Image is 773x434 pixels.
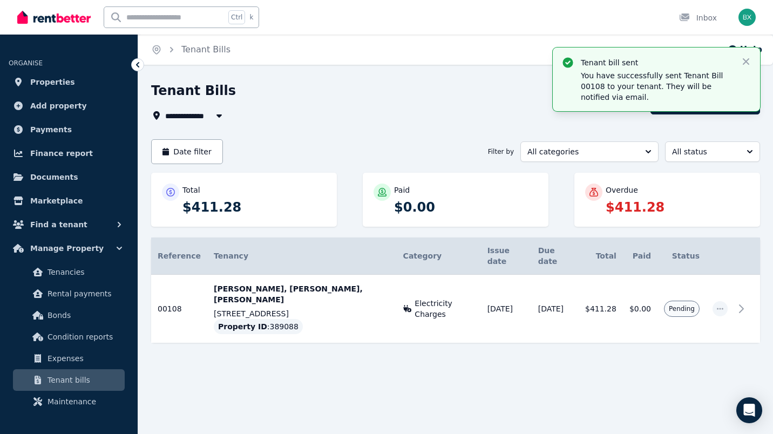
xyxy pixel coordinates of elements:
th: Paid [623,238,657,275]
span: Filter by [488,147,514,156]
p: $411.28 [606,199,749,216]
img: bxm@outlook.com.au [738,9,756,26]
th: Total [579,238,623,275]
p: [STREET_ADDRESS] [214,308,390,319]
span: Manage Property [30,242,104,255]
p: [PERSON_NAME], [PERSON_NAME], [PERSON_NAME] [214,283,390,305]
span: All status [672,146,738,157]
span: Ctrl [228,10,245,24]
h1: Tenant Bills [151,82,236,99]
a: Add property [9,95,129,117]
span: ORGANISE [9,59,43,67]
th: Status [657,238,706,275]
p: You have successfully sent Tenant Bill 00108 to your tenant. They will be notified via email. [581,70,732,103]
nav: Breadcrumb [138,35,243,65]
span: Payments [30,123,72,136]
a: Documents [9,166,129,188]
div: : 389088 [214,319,303,334]
a: Condition reports [13,326,125,348]
span: Condition reports [48,330,120,343]
button: Help [727,43,762,56]
a: Payments [9,119,129,140]
div: Inbox [679,12,717,23]
span: k [249,13,253,22]
p: $0.00 [394,199,538,216]
span: Property ID [218,321,267,332]
p: Overdue [606,185,638,195]
th: Category [397,238,481,275]
div: Open Intercom Messenger [736,397,762,423]
span: Tenancies [48,266,120,279]
td: [DATE] [532,275,579,343]
p: Tenant bill sent [581,57,732,68]
img: RentBetter [17,9,91,25]
a: Tenant bills [13,369,125,391]
button: All status [665,141,760,162]
a: Maintenance [13,391,125,412]
p: Paid [394,185,410,195]
th: Tenancy [207,238,397,275]
span: Properties [30,76,75,89]
a: Properties [9,71,129,93]
a: Bonds [13,304,125,326]
a: Finance report [9,143,129,164]
span: Rental payments [48,287,120,300]
span: Marketplace [30,194,83,207]
button: All categories [520,141,659,162]
span: All categories [527,146,636,157]
span: Pending [669,304,695,313]
span: 00108 [158,304,182,313]
a: Tenant Bills [181,44,230,55]
span: Add property [30,99,87,112]
span: Expenses [48,352,120,365]
span: Electricity Charges [415,298,474,320]
button: Find a tenant [9,214,129,235]
td: $411.28 [579,275,623,343]
button: Date filter [151,139,223,164]
span: Bonds [48,309,120,322]
td: [DATE] [481,275,532,343]
span: Maintenance [48,395,120,408]
td: $0.00 [623,275,657,343]
a: Tenancies [13,261,125,283]
a: Expenses [13,348,125,369]
span: Documents [30,171,78,184]
a: Marketplace [9,190,129,212]
span: Reference [158,252,201,260]
span: Find a tenant [30,218,87,231]
button: Manage Property [9,238,129,259]
span: Finance report [30,147,93,160]
th: Due date [532,238,579,275]
p: Total [182,185,200,195]
span: Tenant bills [48,374,120,386]
p: $411.28 [182,199,326,216]
th: Issue date [481,238,532,275]
a: Rental payments [13,283,125,304]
